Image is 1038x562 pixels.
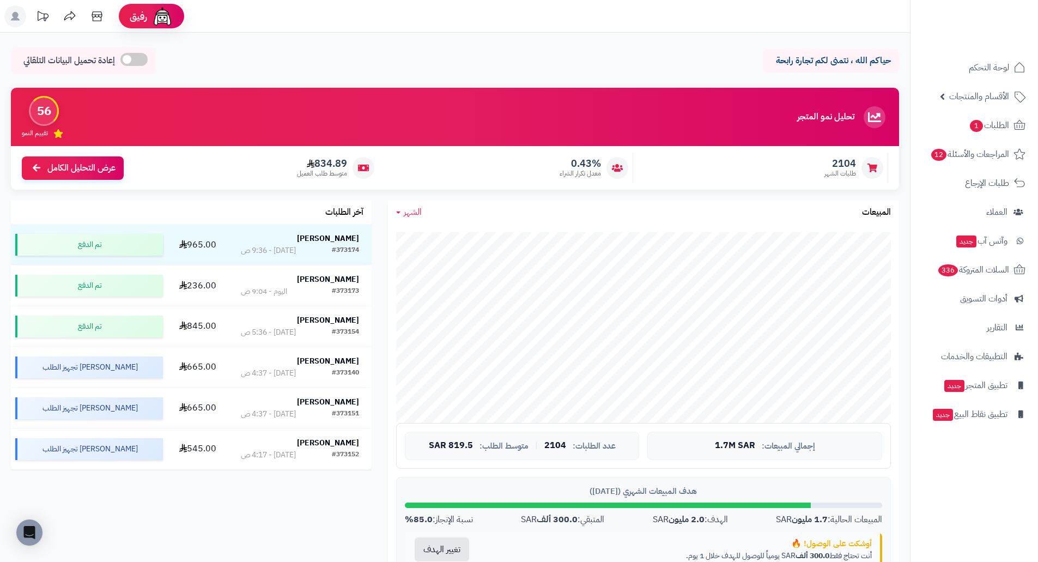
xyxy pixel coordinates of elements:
[15,234,163,256] div: تم الدفع
[824,169,856,178] span: طلبات الشهر
[917,343,1031,370] a: التطبيقات والخدمات
[297,233,359,244] strong: [PERSON_NAME]
[15,356,163,378] div: [PERSON_NAME] تجهيز الطلب
[167,388,228,428] td: 665.00
[937,262,1009,277] span: السلات المتروكة
[22,129,48,138] span: تقييم النمو
[404,206,422,219] span: الشهر
[241,245,296,256] div: [DATE] - 9:36 ص
[932,407,1007,422] span: تطبيق نقاط البيع
[949,89,1009,104] span: الأقسام والمنتجات
[297,315,359,326] strong: [PERSON_NAME]
[167,225,228,265] td: 965.00
[862,208,891,217] h3: المبيعات
[917,55,1031,81] a: لوحة التحكم
[917,401,1031,427] a: تطبيق نقاط البيعجديد
[537,513,578,526] strong: 300.0 ألف
[917,372,1031,398] a: تطبيق المتجرجديد
[965,176,1009,191] span: طلبات الإرجاع
[487,538,872,549] div: أوشكت على الوصول! 🔥
[167,265,228,306] td: 236.00
[987,320,1007,335] span: التقارير
[969,118,1009,133] span: الطلبات
[917,228,1031,254] a: وآتس آبجديد
[970,120,983,132] span: 1
[332,450,359,461] div: #373152
[429,441,473,451] span: 819.5 SAR
[930,147,1009,162] span: المراجعات والأسئلة
[938,264,958,276] span: 336
[917,286,1031,312] a: أدوات التسويق
[405,513,433,526] strong: 85.0%
[167,347,228,388] td: 665.00
[297,274,359,285] strong: [PERSON_NAME]
[796,550,829,561] strong: 300.0 ألف
[535,442,538,450] span: |
[297,396,359,408] strong: [PERSON_NAME]
[241,450,296,461] div: [DATE] - 4:17 ص
[917,315,1031,341] a: التقارير
[573,442,616,451] span: عدد الطلبات:
[22,156,124,180] a: عرض التحليل الكامل
[824,158,856,170] span: 2104
[325,208,363,217] h3: آخر الطلبات
[560,169,601,178] span: معدل تكرار الشراء
[956,235,976,247] span: جديد
[960,291,1007,306] span: أدوات التسويق
[715,441,755,451] span: 1.7M SAR
[521,513,604,526] div: المتبقي: SAR
[297,437,359,449] strong: [PERSON_NAME]
[943,378,1007,393] span: تطبيق المتجر
[16,519,43,546] div: Open Intercom Messenger
[241,286,287,297] div: اليوم - 9:04 ص
[771,55,891,67] p: حياكم الله ، نتمنى لكم تجارة رابحة
[917,199,1031,225] a: العملاء
[762,442,815,451] span: إجمالي المبيعات:
[241,368,296,379] div: [DATE] - 4:37 ص
[15,275,163,297] div: تم الدفع
[332,245,359,256] div: #373174
[297,355,359,367] strong: [PERSON_NAME]
[487,551,872,561] p: أنت تحتاج فقط SAR يومياً للوصول للهدف خلال 1 يوم.
[241,327,296,338] div: [DATE] - 5:36 ص
[29,5,56,30] a: تحديثات المنصة
[964,29,1028,52] img: logo-2.png
[792,513,828,526] strong: 1.7 مليون
[332,286,359,297] div: #373173
[332,368,359,379] div: #373140
[297,169,347,178] span: متوسط طلب العميل
[797,112,854,122] h3: تحليل نمو المتجر
[47,162,116,174] span: عرض التحليل الكامل
[332,327,359,338] div: #373154
[23,55,115,67] span: إعادة تحميل البيانات التلقائي
[415,537,469,561] button: تغيير الهدف
[917,112,1031,138] a: الطلبات1
[167,429,228,469] td: 545.00
[933,409,953,421] span: جديد
[151,5,173,27] img: ai-face.png
[544,441,566,451] span: 2104
[917,141,1031,167] a: المراجعات والأسئلة12
[560,158,601,170] span: 0.43%
[669,513,705,526] strong: 2.0 مليون
[15,438,163,460] div: [PERSON_NAME] تجهيز الطلب
[917,257,1031,283] a: السلات المتروكة336
[776,513,882,526] div: المبيعات الحالية: SAR
[944,380,964,392] span: جديد
[955,233,1007,249] span: وآتس آب
[332,409,359,420] div: #373151
[986,204,1007,220] span: العملاء
[297,158,347,170] span: 834.89
[653,513,728,526] div: الهدف: SAR
[941,349,1007,364] span: التطبيقات والخدمات
[969,60,1009,75] span: لوحة التحكم
[396,206,422,219] a: الشهر
[479,442,529,451] span: متوسط الطلب:
[931,149,946,161] span: 12
[15,397,163,419] div: [PERSON_NAME] تجهيز الطلب
[405,513,473,526] div: نسبة الإنجاز:
[130,10,147,23] span: رفيق
[917,170,1031,196] a: طلبات الإرجاع
[405,486,882,497] div: هدف المبيعات الشهري ([DATE])
[167,306,228,347] td: 845.00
